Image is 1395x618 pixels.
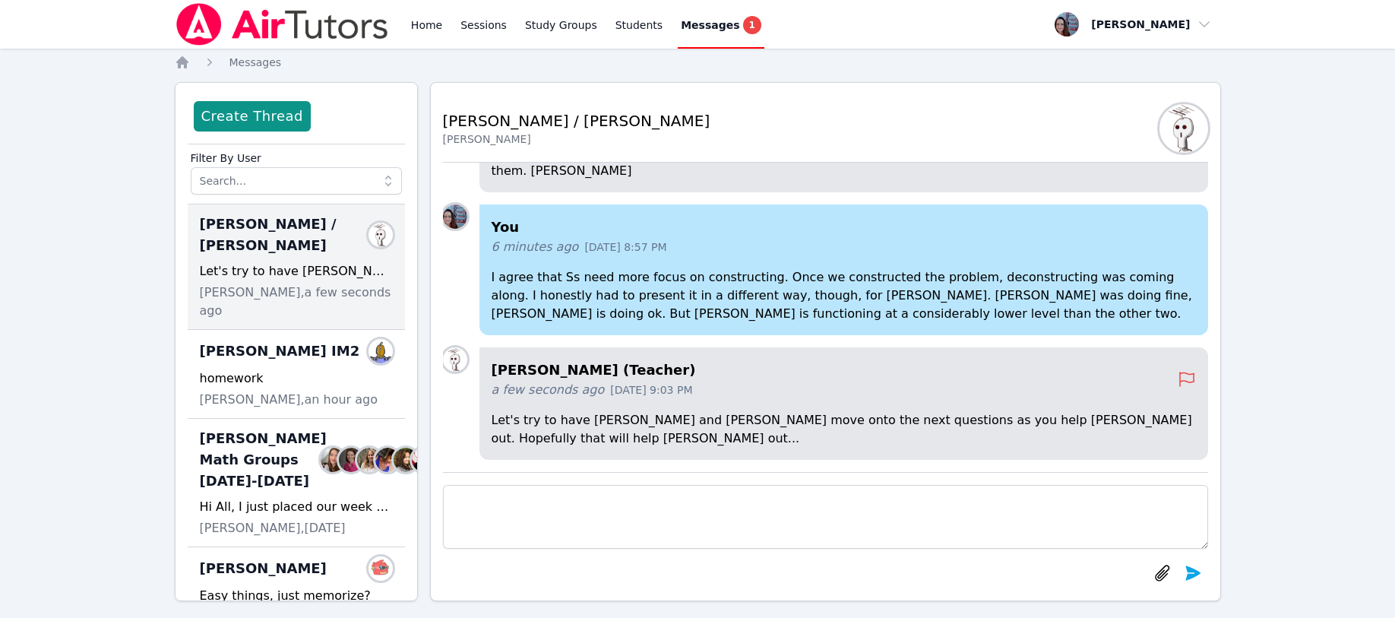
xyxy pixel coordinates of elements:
div: [PERSON_NAME] IM2vanessa palacioshomework[PERSON_NAME],an hour ago [188,330,405,419]
img: Air Tutors [175,3,390,46]
span: a few seconds ago [492,381,605,399]
img: Joyce Law [443,347,467,372]
img: Sarah Benzinger [321,448,345,472]
span: [PERSON_NAME] / [PERSON_NAME] [200,214,375,256]
span: [PERSON_NAME] IM2 [200,341,360,362]
span: 6 minutes ago [492,238,579,256]
div: homework [200,369,393,388]
h4: [PERSON_NAME] (Teacher) [492,360,1178,381]
img: Diana Carle [394,448,418,472]
h4: You [492,217,1196,238]
span: [PERSON_NAME], an hour ago [200,391,378,409]
span: [PERSON_NAME] Math Groups [DATE]-[DATE] [200,428,327,492]
span: Messages [681,17,739,33]
div: [PERSON_NAME] [443,132,710,147]
nav: Breadcrumb [175,55,1221,70]
label: Filter By User [191,144,402,167]
a: Messages [229,55,282,70]
button: Create Thread [194,101,311,132]
p: Let's try to have [PERSON_NAME] and [PERSON_NAME] move onto the next questions as you help [PERSO... [492,411,1196,448]
div: [PERSON_NAME] / [PERSON_NAME]Joyce LawLet's try to have [PERSON_NAME] and [PERSON_NAME] move onto... [188,204,405,330]
span: [DATE] 8:57 PM [584,239,666,255]
p: I agree that Ss need more focus on constructing. Once we constructed the problem, deconstructing ... [492,268,1196,323]
img: Sandra Davis [357,448,381,472]
img: Johnicia Haynes [412,448,436,472]
span: [PERSON_NAME] [200,558,327,579]
div: Hi All, I just placed our week #1 exit slip scores/work up. Please take a look at the pacing [URL... [200,498,393,516]
div: Easy things, just memorize? [200,587,393,605]
span: 1 [743,16,761,34]
img: Joyce Law [369,223,393,247]
h2: [PERSON_NAME] / [PERSON_NAME] [443,110,710,132]
img: Alexis Asiama [375,448,400,472]
span: [PERSON_NAME], a few seconds ago [200,284,393,320]
span: Messages [229,56,282,68]
span: [DATE] 9:03 PM [610,382,692,398]
input: Search... [191,167,402,195]
img: Leah Hoff [443,204,467,229]
span: [PERSON_NAME], [DATE] [200,519,346,537]
img: Joyce Law [1159,104,1208,153]
div: [PERSON_NAME] Math Groups [DATE]-[DATE]Sarah BenzingerRebecca MillerSandra DavisAlexis AsiamaDian... [188,419,405,547]
img: vanessa palacios [369,339,393,363]
img: Rebecca Miller [339,448,363,472]
img: Alanda Alonso [369,556,393,581]
div: Let's try to have [PERSON_NAME] and [PERSON_NAME] move onto the next questions as you help [PERSO... [200,262,393,280]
